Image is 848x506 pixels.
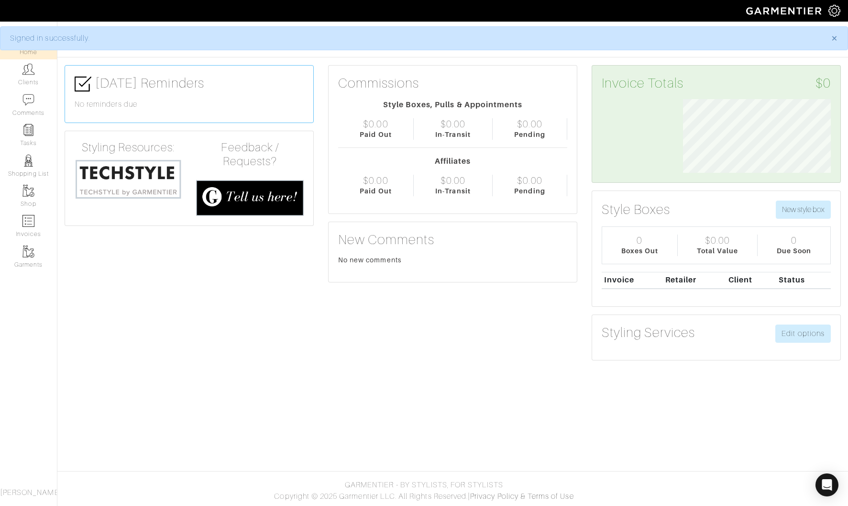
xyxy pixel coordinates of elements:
[697,246,738,256] div: Total Value
[791,235,797,246] div: 0
[705,235,730,246] div: $0.00
[514,130,545,140] div: Pending
[75,76,91,92] img: check-box-icon-36a4915ff3ba2bd8f6e4f29bc755bb66becd62c870f447fc0dd1365fcfddab58.png
[22,63,34,75] img: clients-icon-6bae9207a08558b7cb47a8932f037763ab4055f8c8b6bfacd5dc20c3e0201464.png
[338,156,567,167] div: Affiliates
[22,185,34,197] img: garments-icon-b7da505a4dc4fd61783c78ac3ca0ef83fa9d6f193b1c9dc38574b1d14d53ca28.png
[441,118,465,130] div: $0.00
[363,175,388,186] div: $0.00
[828,5,840,17] img: gear-icon-white-bd11855cb880d31180b6d7d6211b90ccbf57a29d726f0c71d8c61bd08dd39cc2.png
[10,33,817,44] div: Signed in successfully.
[514,186,545,196] div: Pending
[22,155,34,167] img: stylists-icon-eb353228a002819b7ec25b43dbf5f0378dd9e0616d9560372ff212230b889e62.png
[517,118,542,130] div: $0.00
[815,473,838,496] div: Open Intercom Messenger
[196,141,303,169] h4: Feedback / Requests?
[360,186,391,196] div: Paid Out
[338,75,419,91] h3: Commissions
[196,180,303,216] img: feedback_requests-3821251ac2bd56c73c230f3229a5b25d6eb027adea667894f41107c140538ee0.png
[741,2,828,19] img: garmentier-logo-header-white-b43fb05a5012e4ada735d5af1a66efaba907eab6374d6393d1fbf88cb4ef424d.png
[470,492,573,501] a: Privacy Policy & Terms of Use
[338,255,567,265] div: No new comments
[637,235,642,246] div: 0
[815,75,831,91] span: $0
[777,246,811,256] div: Due Soon
[22,124,34,136] img: reminder-icon-8004d30b9f0a5d33ae49ab947aed9ed385cf756f9e5892f1edd6e32f2345188e.png
[75,75,304,92] h3: [DATE] Reminders
[441,175,465,186] div: $0.00
[435,186,471,196] div: In-Transit
[602,75,831,91] h3: Invoice Totals
[274,492,468,501] span: Copyright © 2025 Garmentier LLC. All Rights Reserved.
[22,94,34,106] img: comment-icon-a0a6a9ef722e966f86d9cbdc48e553b5cf19dbc54f86b18d962a5391bc8f6eb6.png
[360,130,391,140] div: Paid Out
[602,202,671,218] h3: Style Boxes
[602,325,695,341] h3: Styling Services
[621,246,658,256] div: Boxes Out
[602,272,663,289] th: Invoice
[22,215,34,227] img: orders-icon-0abe47150d42831381b5fb84f609e132dff9fe21cb692f30cb5eec754e2cba89.png
[726,272,776,289] th: Client
[776,201,831,219] button: New style box
[22,246,34,258] img: garments-icon-b7da505a4dc4fd61783c78ac3ca0ef83fa9d6f193b1c9dc38574b1d14d53ca28.png
[775,325,831,343] a: Edit options
[338,99,567,111] div: Style Boxes, Pulls & Appointments
[663,272,726,289] th: Retailer
[75,141,182,155] h4: Styling Resources:
[776,272,831,289] th: Status
[435,130,471,140] div: In-Transit
[75,100,304,109] h6: No reminders due
[363,118,388,130] div: $0.00
[338,232,567,248] h3: New Comments
[517,175,542,186] div: $0.00
[75,158,182,200] img: techstyle-93310999766a10050dc78ceb7f971a75838126fd19372ce40ba20cdf6a89b94b.png
[831,32,838,45] span: ×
